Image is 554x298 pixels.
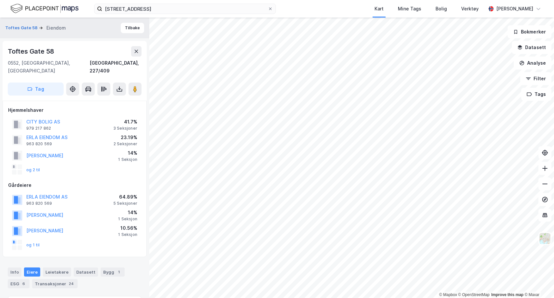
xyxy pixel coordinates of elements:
[74,267,98,277] div: Datasett
[68,280,75,287] div: 24
[114,134,137,141] div: 23.19%
[8,267,21,277] div: Info
[10,3,79,14] img: logo.f888ab2527a4732fd821a326f86c7f29.svg
[26,141,52,147] div: 963 820 569
[398,5,421,13] div: Mine Tags
[121,23,144,33] button: Tilbake
[8,59,90,75] div: 0552, [GEOGRAPHIC_DATA], [GEOGRAPHIC_DATA]
[90,59,142,75] div: [GEOGRAPHIC_DATA], 227/409
[8,181,141,189] div: Gårdeiere
[118,224,137,232] div: 10.56%
[113,201,137,206] div: 5 Seksjoner
[113,126,137,131] div: 3 Seksjoner
[32,279,78,288] div: Transaksjoner
[118,216,137,222] div: 1 Seksjon
[113,193,137,201] div: 64.89%
[508,25,551,38] button: Bokmerker
[118,232,137,237] div: 1 Seksjon
[512,41,551,54] button: Datasett
[118,157,137,162] div: 1 Seksjon
[26,126,51,131] div: 979 217 862
[436,5,447,13] div: Bolig
[113,118,137,126] div: 41.7%
[114,141,137,147] div: 2 Seksjoner
[522,267,554,298] div: Kontrollprogram for chat
[8,83,64,96] button: Tag
[539,232,551,245] img: Z
[439,292,457,297] a: Mapbox
[101,267,125,277] div: Bygg
[375,5,384,13] div: Kart
[520,72,551,85] button: Filter
[8,106,141,114] div: Hjemmelshaver
[8,279,30,288] div: ESG
[43,267,71,277] div: Leietakere
[24,267,40,277] div: Eiere
[118,149,137,157] div: 14%
[116,269,122,275] div: 1
[491,292,523,297] a: Improve this map
[46,24,66,32] div: Eiendom
[458,292,490,297] a: OpenStreetMap
[102,4,268,14] input: Søk på adresse, matrikkel, gårdeiere, leietakere eller personer
[496,5,533,13] div: [PERSON_NAME]
[118,209,137,216] div: 14%
[522,267,554,298] iframe: Chat Widget
[461,5,479,13] div: Verktøy
[521,88,551,101] button: Tags
[514,57,551,70] button: Analyse
[8,46,55,57] div: Toftes Gate 58
[26,201,52,206] div: 963 820 569
[5,25,39,31] button: Toftes Gate 58
[20,280,27,287] div: 6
